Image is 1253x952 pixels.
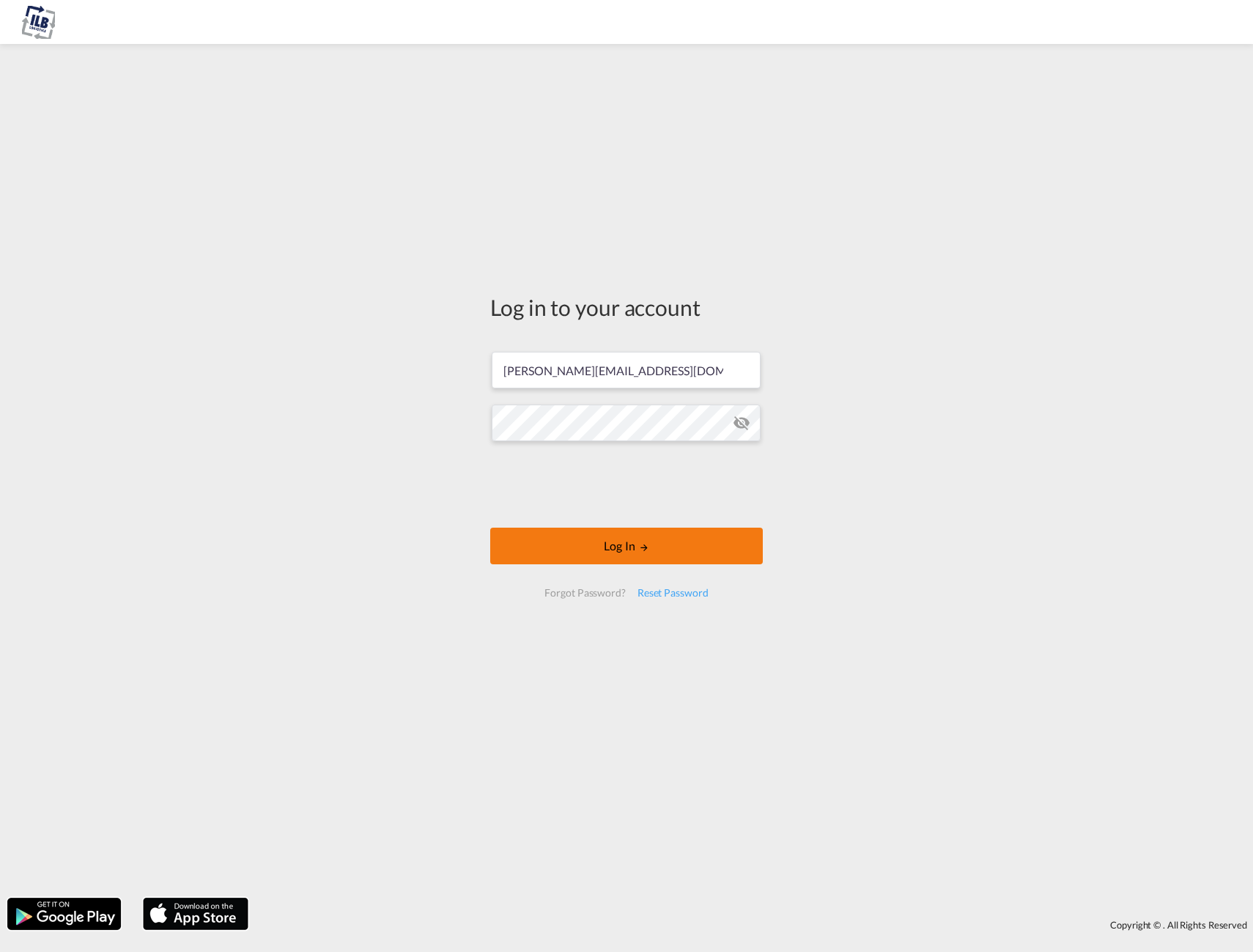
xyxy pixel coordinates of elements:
img: 625ebc90a5f611efb2de8361e036ac32.png [22,6,55,39]
div: Copyright © . All Rights Reserved [256,912,1253,937]
div: Log in to your account [490,292,763,322]
div: Reset Password [632,580,714,606]
button: LOGIN [490,528,763,564]
img: apple.png [141,896,250,931]
input: Enter email/phone number [492,352,761,388]
div: Forgot Password? [539,580,631,606]
md-icon: icon-eye-off [733,414,750,432]
iframe: reCAPTCHA [515,456,738,513]
img: google.png [6,896,122,931]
